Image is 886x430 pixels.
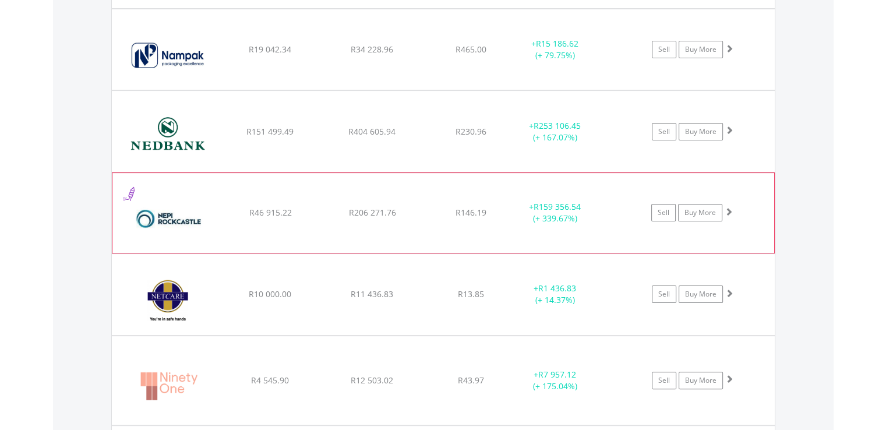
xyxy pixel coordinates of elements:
a: Sell [652,41,676,58]
span: R43.97 [458,375,484,386]
a: Buy More [679,41,723,58]
a: Buy More [679,123,723,140]
span: R159 356.54 [534,201,581,212]
a: Sell [651,204,676,221]
a: Sell [652,286,676,303]
span: R1 436.83 [538,283,576,294]
img: EQU.ZA.NPK.png [118,24,218,87]
span: R253 106.45 [534,120,581,131]
div: + (+ 175.04%) [511,369,599,392]
span: R46 915.22 [249,207,291,218]
div: + (+ 14.37%) [511,283,599,306]
span: R404 605.94 [348,126,396,137]
img: EQU.ZA.NTC.png [118,269,218,332]
span: R151 499.49 [246,126,294,137]
a: Buy More [678,204,722,221]
img: EQU.ZA.NY1.png [118,351,218,422]
span: R206 271.76 [348,207,396,218]
a: Sell [652,372,676,389]
span: R7 957.12 [538,369,576,380]
span: R4 545.90 [251,375,289,386]
span: R12 503.02 [351,375,393,386]
a: Buy More [679,286,723,303]
span: R13.85 [458,288,484,299]
span: R15 186.62 [536,38,578,49]
div: + (+ 339.67%) [511,201,598,224]
span: R230.96 [456,126,486,137]
div: + (+ 167.07%) [511,120,599,143]
span: R465.00 [456,44,486,55]
span: R10 000.00 [249,288,291,299]
span: R11 436.83 [351,288,393,299]
div: + (+ 79.75%) [511,38,599,61]
span: R34 228.96 [351,44,393,55]
span: R146.19 [456,207,486,218]
img: EQU.ZA.NRP.png [118,188,218,251]
a: Buy More [679,372,723,389]
span: R19 042.34 [249,44,291,55]
a: Sell [652,123,676,140]
img: EQU.ZA.NED.png [118,105,218,168]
